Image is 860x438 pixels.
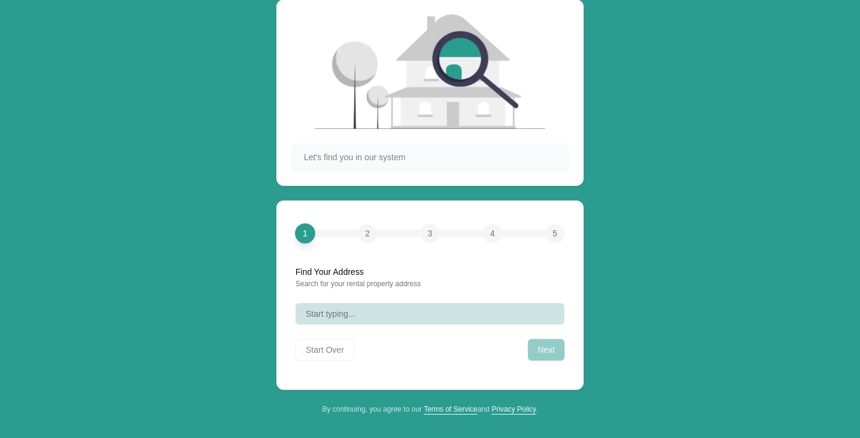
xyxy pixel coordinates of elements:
span: 2 [365,227,370,239]
img: House searching illustration [315,14,545,129]
span: 4 [490,227,495,239]
a: Terms of Service [424,405,477,413]
a: Privacy Policy [491,405,536,413]
div: Find Your Address [295,266,565,278]
span: Let's find you in our system [304,151,405,163]
div: Search for your rental property address [295,279,565,289]
span: 3 [428,227,432,239]
span: 1 [303,227,307,240]
div: By continuing, you agree to our and . [276,404,584,414]
span: Start typing... [306,308,355,320]
span: 5 [553,227,557,239]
